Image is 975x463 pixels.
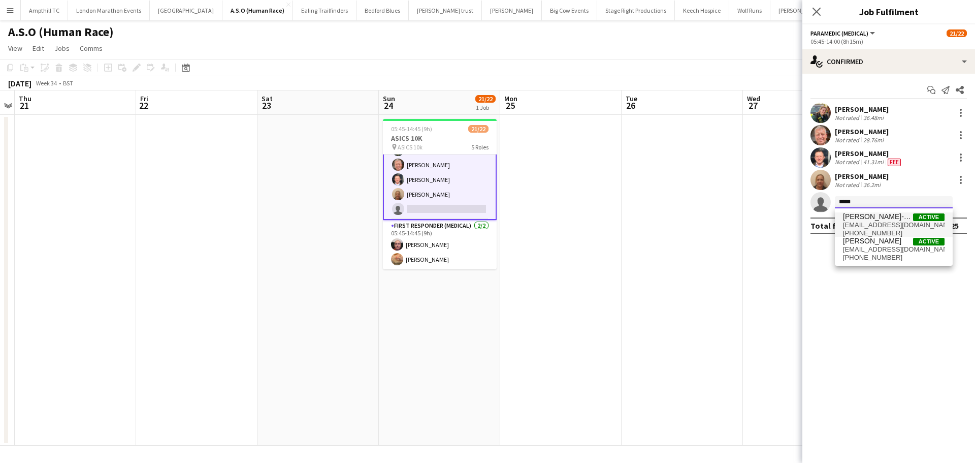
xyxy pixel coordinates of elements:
[28,42,48,55] a: Edit
[843,237,901,245] span: Alice Little
[293,1,356,20] button: Ealing Trailfinders
[843,254,945,262] span: +4407752141107
[262,94,273,103] span: Sat
[861,158,886,166] div: 41.31mi
[843,221,945,229] span: amclohisey@yahoo.co.uk
[260,100,273,111] span: 23
[835,114,861,121] div: Not rated
[770,1,843,20] button: [PERSON_NAME] 2025
[802,49,975,74] div: Confirmed
[54,44,70,53] span: Jobs
[810,29,868,37] span: Paramedic (Medical)
[504,94,517,103] span: Mon
[802,5,975,18] h3: Job Fulfilment
[835,149,903,158] div: [PERSON_NAME]
[476,104,495,111] div: 1 Job
[542,1,597,20] button: Big Cow Events
[886,158,903,166] div: Crew has different fees then in role
[391,125,432,133] span: 05:45-14:45 (9h)
[19,94,31,103] span: Thu
[835,181,861,189] div: Not rated
[383,134,497,143] h3: ASICS 10K
[482,1,542,20] button: [PERSON_NAME]
[503,100,517,111] span: 25
[835,105,889,114] div: [PERSON_NAME]
[475,95,496,103] span: 21/22
[383,125,497,220] app-card-role: Paramedic (Medical)4/505:45-14:00 (8h15m)[PERSON_NAME][PERSON_NAME][PERSON_NAME][PERSON_NAME]
[861,136,886,144] div: 28.76mi
[150,1,222,20] button: [GEOGRAPHIC_DATA]
[888,159,901,166] span: Fee
[861,181,883,189] div: 36.2mi
[729,1,770,20] button: Wolf Runs
[222,1,293,20] button: A.S.O (Human Race)
[843,245,945,254] span: alicelittle34@yahoo.com
[471,143,489,151] span: 5 Roles
[8,78,31,88] div: [DATE]
[913,213,945,221] span: Active
[21,1,68,20] button: Ampthill TC
[843,229,945,237] span: +447539988688
[843,212,913,221] span: Alice Clohisey-Story
[381,100,395,111] span: 24
[50,42,74,55] a: Jobs
[383,119,497,269] app-job-card: 05:45-14:45 (9h)21/22ASICS 10K ASICS 10k5 RolesParamedic (Medical)4/505:45-14:00 (8h15m)[PERSON_N...
[356,1,409,20] button: Bedford Blues
[675,1,729,20] button: Keech Hospice
[32,44,44,53] span: Edit
[747,94,760,103] span: Wed
[4,42,26,55] a: View
[398,143,422,151] span: ASICS 10k
[597,1,675,20] button: Stage Right Productions
[810,29,876,37] button: Paramedic (Medical)
[745,100,760,111] span: 27
[835,136,861,144] div: Not rated
[409,1,482,20] button: [PERSON_NAME] trust
[63,79,73,87] div: BST
[17,100,31,111] span: 21
[139,100,148,111] span: 22
[80,44,103,53] span: Comms
[68,1,150,20] button: London Marathon Events
[8,44,22,53] span: View
[624,100,637,111] span: 26
[913,238,945,245] span: Active
[383,94,395,103] span: Sun
[835,158,861,166] div: Not rated
[383,220,497,269] app-card-role: First Responder (Medical)2/205:45-14:45 (9h)[PERSON_NAME][PERSON_NAME]
[810,221,845,231] div: Total fee
[140,94,148,103] span: Fri
[810,38,967,45] div: 05:45-14:00 (8h15m)
[468,125,489,133] span: 21/22
[835,172,889,181] div: [PERSON_NAME]
[861,114,886,121] div: 36.48mi
[626,94,637,103] span: Tue
[947,29,967,37] span: 21/22
[34,79,59,87] span: Week 34
[8,24,114,40] h1: A.S.O (Human Race)
[76,42,107,55] a: Comms
[835,127,889,136] div: [PERSON_NAME]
